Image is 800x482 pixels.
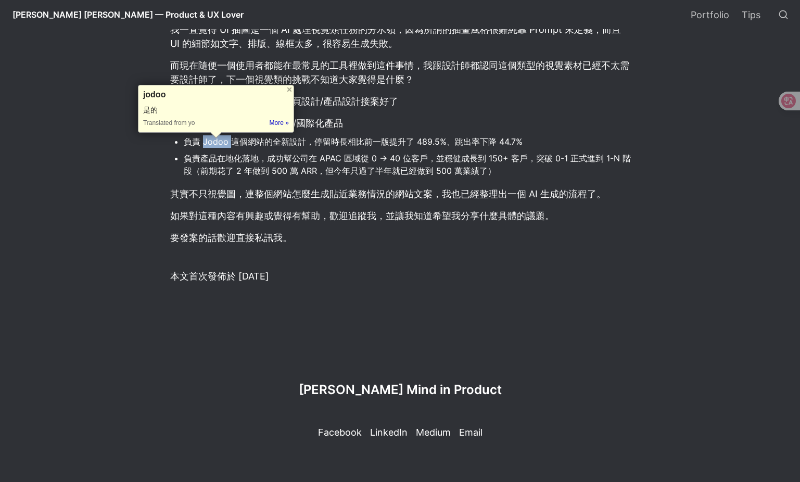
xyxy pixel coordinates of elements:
[318,425,362,439] p: Facebook
[12,9,244,20] span: [PERSON_NAME] [PERSON_NAME] — Product & UX Lover
[169,229,631,246] p: 要發案的話歡迎直接私訊我。
[317,420,363,440] a: Facebook
[370,425,408,439] p: LinkedIn
[184,150,631,179] li: 負責產品在地化落地，成功幫公司在 APAC 區域從 0 -> 40 位客戶，並穩健成長到 150+ 客戶，突破 0-1 正式進到 1-N 階段（前期花了 2 年做到 500 萬 ARR，但今年只...
[299,382,502,397] span: [PERSON_NAME] Mind in Product
[169,185,631,202] p: 其實不只視覺圖，連整個網站怎麼生成貼近業務情況的網站文案，我也已經整理出一個 AI 生成的流程了。
[416,425,451,439] p: Medium
[169,207,631,224] p: 如果對這種內容有興趣或覺得有幫助，歡迎追蹤我，並讓我知道希望我分享什麼具體的議題。
[169,115,631,132] p: 我的專長是 B2B SaaS 的出海/國際化產品
[169,93,631,110] p: 順便來宣傳一下我有在開放網頁設計/產品設計接案好了
[369,420,409,440] a: LinkedIn
[169,57,631,88] p: 而現在隨便一個使用者都能在最常見的工具裡做到這件事情，我跟設計師都認同這個類型的視覺素材已經不太需要設計師了，下一個視覺類的挑戰不知道大家覺得是什麼？
[459,425,482,439] p: Email
[184,134,631,149] li: 負責 Jodoo 這個網站的全新設計，停留時長相比前一版提升了 489.5%、跳出率下降 44.7%
[169,268,631,285] p: 本文首次發佈於 [DATE]
[299,382,502,407] a: [PERSON_NAME] Mind in Product
[458,420,484,440] a: Email
[415,420,452,440] a: Medium
[169,21,631,52] p: 我一直覺得 UI 插圖是一個 AI 處理視覺類任務的分水嶺，因為所謂的插畫風格很難純靠 Prompt 來定義，而且 UI 的細節如文字、排版、線框太多，很容易生成失敗。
